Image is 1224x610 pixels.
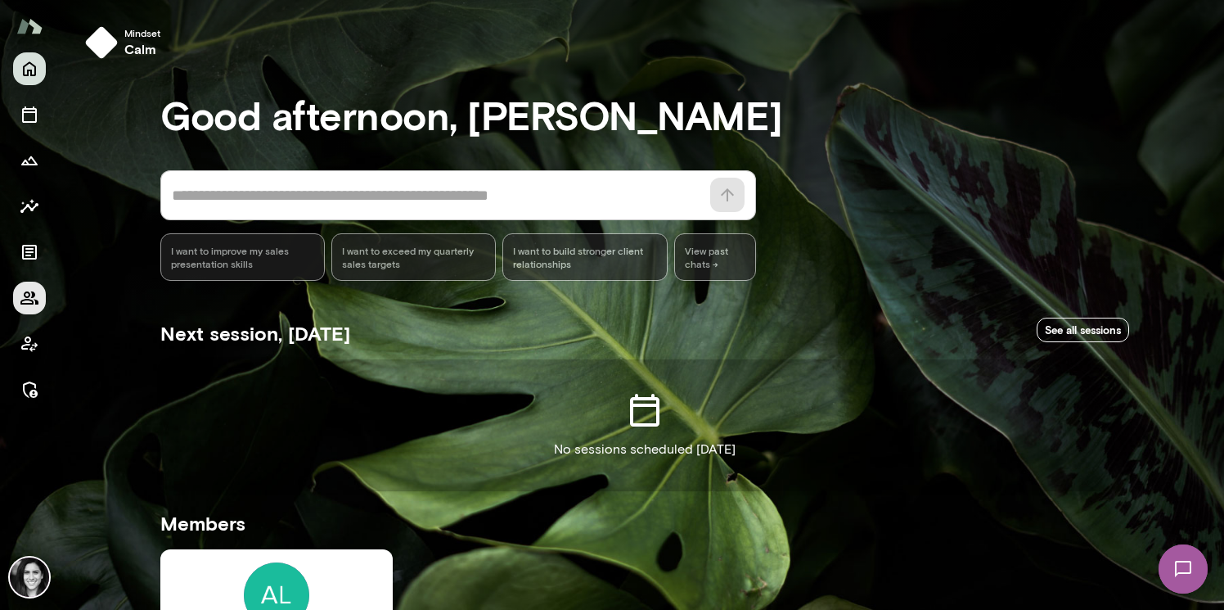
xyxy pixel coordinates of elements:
button: Manage [13,373,46,406]
button: Sessions [13,98,46,131]
span: I want to build stronger client relationships [513,244,656,270]
h3: Good afternoon, [PERSON_NAME] [160,92,1129,138]
p: No sessions scheduled [DATE] [554,440,736,459]
div: I want to improve my sales presentation skills [160,233,325,281]
h5: Next session, [DATE] [160,320,350,346]
button: Mindsetcalm [79,20,173,66]
img: mindset [85,26,118,59]
button: Client app [13,328,46,360]
span: Mindset [124,26,160,39]
h5: Members [160,510,1129,536]
a: See all sessions [1037,318,1129,343]
button: Documents [13,236,46,269]
span: View past chats -> [674,233,756,281]
button: Growth Plan [13,144,46,177]
span: I want to improve my sales presentation skills [171,244,314,270]
button: Members [13,282,46,314]
button: Insights [13,190,46,223]
img: Mento [16,11,43,42]
span: I want to exceed my quarterly sales targets [342,244,485,270]
div: I want to build stronger client relationships [502,233,667,281]
button: Home [13,52,46,85]
img: Jamie Albers [10,558,49,597]
div: I want to exceed my quarterly sales targets [331,233,496,281]
h6: calm [124,39,160,59]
